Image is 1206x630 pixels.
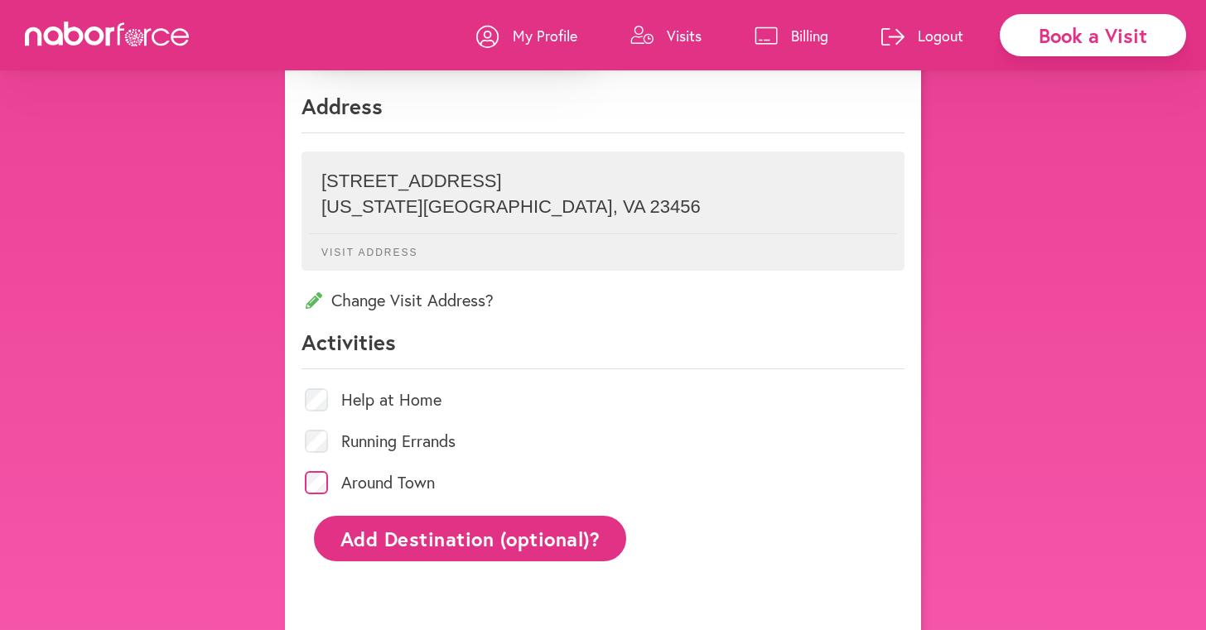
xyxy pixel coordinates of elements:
p: Logout [918,26,963,46]
p: [STREET_ADDRESS] [321,171,885,192]
p: [US_STATE][GEOGRAPHIC_DATA] , VA 23456 [321,196,885,218]
p: Address [301,92,905,133]
p: My Profile [513,26,577,46]
p: Change Visit Address? [301,289,905,311]
label: Help at Home [341,392,441,408]
div: Book a Visit [1000,14,1186,56]
p: Visits [667,26,702,46]
a: Logout [881,11,963,60]
label: Running Errands [341,433,456,450]
p: Billing [791,26,828,46]
p: Visit Address [309,233,897,258]
label: Around Town [341,474,435,491]
a: My Profile [476,11,577,60]
button: Add Destination (optional)? [314,516,626,561]
p: Activities [301,328,905,369]
a: Billing [755,11,828,60]
a: Visits [630,11,702,60]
